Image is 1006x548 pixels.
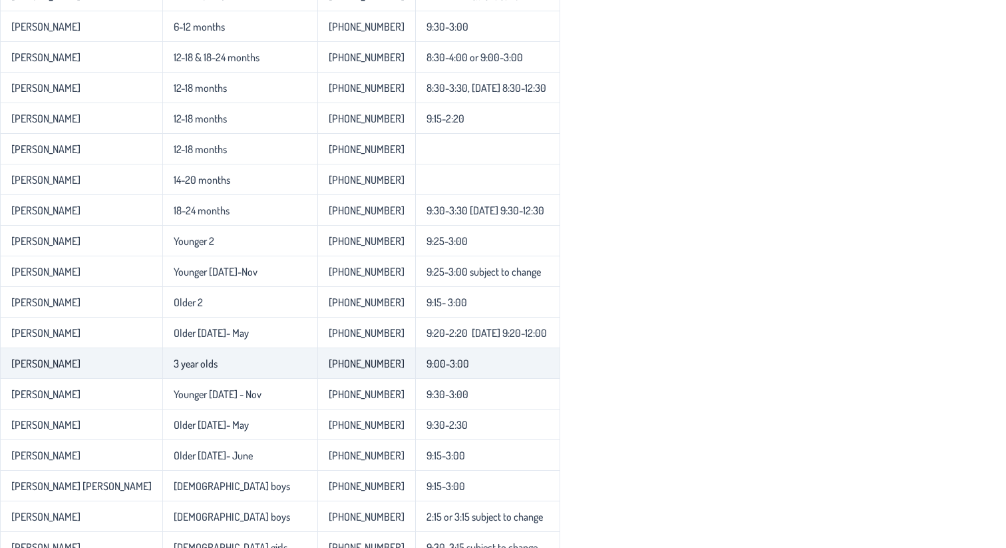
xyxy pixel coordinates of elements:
p-celleditor: [PERSON_NAME] [11,173,81,186]
p-celleditor: Older [DATE]- May [174,326,249,340]
p-celleditor: [PHONE_NUMBER] [329,51,405,64]
p-celleditor: 9:15- 3:00 [426,296,467,309]
p-celleditor: 2:15 or 3:15 subject to change [426,510,543,523]
p-celleditor: [PERSON_NAME] [11,510,81,523]
p-celleditor: [PHONE_NUMBER] [329,112,405,125]
p-celleditor: [PHONE_NUMBER] [329,204,405,217]
p-celleditor: [DEMOGRAPHIC_DATA] boys [174,510,290,523]
p-celleditor: [PERSON_NAME] [11,20,81,33]
p-celleditor: 9:25-3:00 subject to change [426,265,541,278]
p-celleditor: [PERSON_NAME] [11,388,81,401]
p-celleditor: Younger [DATE]-Nov [174,265,257,278]
p-celleditor: Older 2 [174,296,203,309]
p-celleditor: 12-18 & 18-24 months [174,51,259,64]
p-celleditor: [PERSON_NAME] [11,142,81,156]
p-celleditor: 9:20-2:20 [DATE] 9:20-12:00 [426,326,547,340]
p-celleditor: [PERSON_NAME] [11,234,81,248]
p-celleditor: [PHONE_NUMBER] [329,479,405,493]
p-celleditor: [PHONE_NUMBER] [329,265,405,278]
p-celleditor: 9:30-2:30 [426,418,468,431]
p-celleditor: [DEMOGRAPHIC_DATA] boys [174,479,290,493]
p-celleditor: 9:30-3:00 [426,388,468,401]
p-celleditor: [PERSON_NAME] [11,51,81,64]
p-celleditor: [PERSON_NAME] [11,81,81,95]
p-celleditor: 8:30-4:00 or 9:00-3:00 [426,51,523,64]
p-celleditor: 12-18 months [174,142,227,156]
p-celleditor: Older [DATE]- May [174,418,249,431]
p-celleditor: 9:30-3:30 [DATE] 9:30-12:30 [426,204,544,217]
p-celleditor: [PERSON_NAME] [11,357,81,370]
p-celleditor: [PERSON_NAME] [11,296,81,309]
p-celleditor: [PHONE_NUMBER] [329,173,405,186]
p-celleditor: [PERSON_NAME] [11,204,81,217]
p-celleditor: 9:00-3:00 [426,357,469,370]
p-celleditor: [PHONE_NUMBER] [329,20,405,33]
p-celleditor: [PERSON_NAME] [11,449,81,462]
p-celleditor: [PERSON_NAME] [11,418,81,431]
p-celleditor: Younger 2 [174,234,214,248]
p-celleditor: Older [DATE]- June [174,449,253,462]
p-celleditor: 12-18 months [174,81,227,95]
p-celleditor: 9:15-2:20 [426,112,464,125]
p-celleditor: [PHONE_NUMBER] [329,418,405,431]
p-celleditor: [PHONE_NUMBER] [329,142,405,156]
p-celleditor: [PERSON_NAME] [11,265,81,278]
p-celleditor: [PHONE_NUMBER] [329,388,405,401]
p-celleditor: [PERSON_NAME] [11,326,81,340]
p-celleditor: [PHONE_NUMBER] [329,357,405,370]
p-celleditor: [PHONE_NUMBER] [329,81,405,95]
p-celleditor: 12-18 months [174,112,227,125]
p-celleditor: 9:15-3:00 [426,449,465,462]
p-celleditor: 3 year olds [174,357,218,370]
p-celleditor: [PERSON_NAME] [PERSON_NAME] [11,479,152,493]
p-celleditor: 18-24 months [174,204,230,217]
p-celleditor: [PHONE_NUMBER] [329,296,405,309]
p-celleditor: 14-20 months [174,173,230,186]
p-celleditor: [PHONE_NUMBER] [329,449,405,462]
p-celleditor: [PHONE_NUMBER] [329,510,405,523]
p-celleditor: [PERSON_NAME] [11,112,81,125]
p-celleditor: [PHONE_NUMBER] [329,326,405,340]
p-celleditor: 6-12 months [174,20,225,33]
p-celleditor: 9:25-3:00 [426,234,468,248]
p-celleditor: 9:15-3:00 [426,479,465,493]
p-celleditor: [PHONE_NUMBER] [329,234,405,248]
p-celleditor: Younger [DATE] - Nov [174,388,261,401]
p-celleditor: 9:30-3:00 [426,20,468,33]
p-celleditor: 8:30-3:30, [DATE] 8:30-12:30 [426,81,546,95]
